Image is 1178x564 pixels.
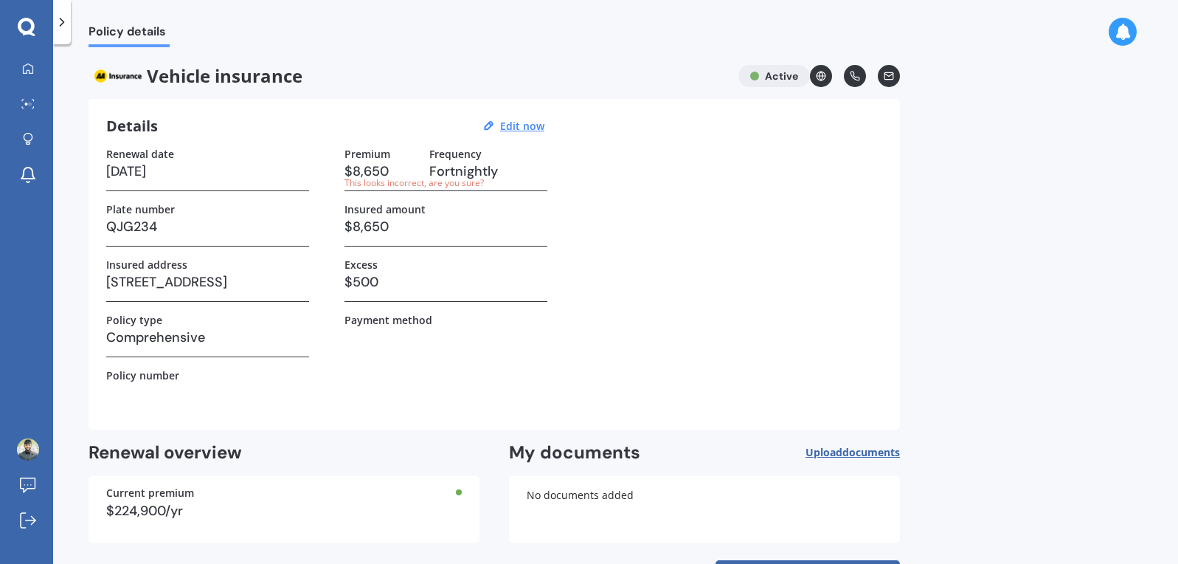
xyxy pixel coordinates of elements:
[89,65,727,87] span: Vehicle insurance
[842,445,900,459] span: documents
[344,314,432,326] label: Payment method
[429,148,482,160] label: Frequency
[344,216,547,238] h3: $8,650
[344,203,426,216] label: Insured amount
[106,504,462,517] div: $224,900/yr
[496,120,549,133] button: Edit now
[509,476,900,543] div: No documents added
[106,258,187,271] label: Insured address
[106,326,309,348] h3: Comprehensive
[509,441,640,464] h2: My documents
[106,117,158,136] h3: Details
[106,314,162,326] label: Policy type
[500,119,544,133] u: Edit now
[429,160,547,182] h3: Fortnightly
[106,148,174,160] label: Renewal date
[106,160,309,182] h3: [DATE]
[89,24,170,44] span: Policy details
[344,177,418,190] div: This looks incorrect, are you sure?
[17,439,39,461] img: ACg8ocJQa7gdZKdaaOtydg8uD2AwwdiGHqO7uN7XCeKUfFS2PEsZw5Rm=s96-c
[106,271,309,293] h3: [STREET_ADDRESS]
[106,216,309,238] h3: QJG234
[344,271,547,293] h3: $500
[89,441,479,464] h2: Renewal overview
[344,160,418,182] h3: $8,650
[89,65,147,87] img: AA.webp
[344,148,390,160] label: Premium
[805,447,900,458] span: Upload
[106,203,175,216] label: Plate number
[106,488,462,498] div: Current premium
[106,369,179,382] label: Policy number
[344,258,378,271] label: Excess
[805,441,900,464] button: Uploaddocuments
